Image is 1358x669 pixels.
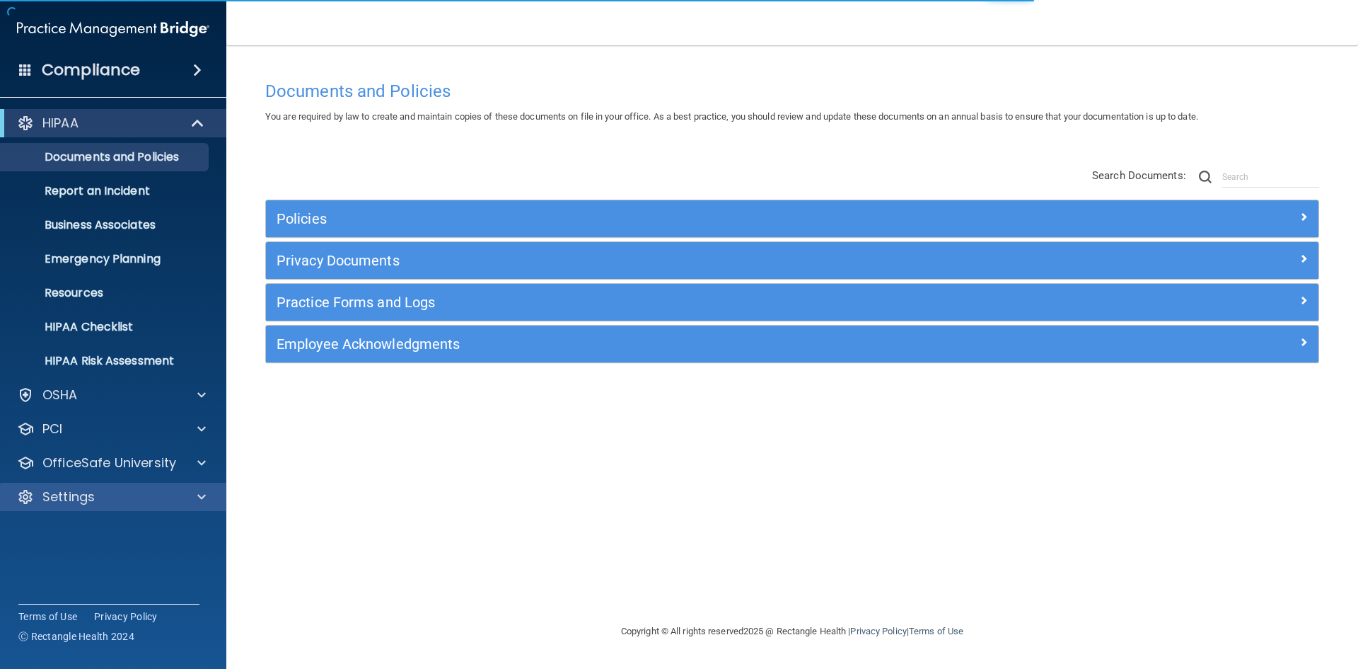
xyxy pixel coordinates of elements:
a: PCI [17,421,206,438]
h4: Compliance [42,60,140,80]
a: Settings [17,488,206,505]
a: Privacy Documents [277,249,1308,272]
p: OfficeSafe University [42,454,176,471]
p: Emergency Planning [9,252,202,266]
img: PMB logo [17,15,209,43]
a: Privacy Policy [850,626,906,636]
h5: Privacy Documents [277,253,1045,268]
span: Ⓒ Rectangle Health 2024 [18,629,134,644]
p: Resources [9,286,202,300]
span: Search Documents: [1092,169,1186,182]
h5: Employee Acknowledgments [277,336,1045,352]
iframe: Drift Widget Chat Controller [1113,568,1341,625]
p: HIPAA [42,115,79,132]
input: Search [1222,166,1319,188]
a: Policies [277,207,1308,230]
p: Settings [42,488,95,505]
div: Copyright © All rights reserved 2025 @ Rectangle Health | | [534,609,1050,654]
h4: Documents and Policies [265,82,1319,101]
a: OSHA [17,387,206,404]
p: HIPAA Checklist [9,320,202,334]
p: PCI [42,421,62,438]
p: Business Associates [9,218,202,232]
p: HIPAA Risk Assessment [9,354,202,368]
a: Employee Acknowledgments [277,333,1308,355]
img: ic-search.3b580494.png [1199,171,1212,183]
h5: Practice Forms and Logs [277,295,1045,310]
h5: Policies [277,211,1045,227]
span: You are required by law to create and maintain copies of these documents on file in your office. ... [265,111,1198,122]
a: OfficeSafe University [17,454,206,471]
a: HIPAA [17,115,205,132]
p: OSHA [42,387,78,404]
a: Practice Forms and Logs [277,291,1308,314]
p: Documents and Policies [9,150,202,164]
a: Privacy Policy [94,610,158,624]
a: Terms of Use [909,626,963,636]
a: Terms of Use [18,610,77,624]
p: Report an Incident [9,184,202,198]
